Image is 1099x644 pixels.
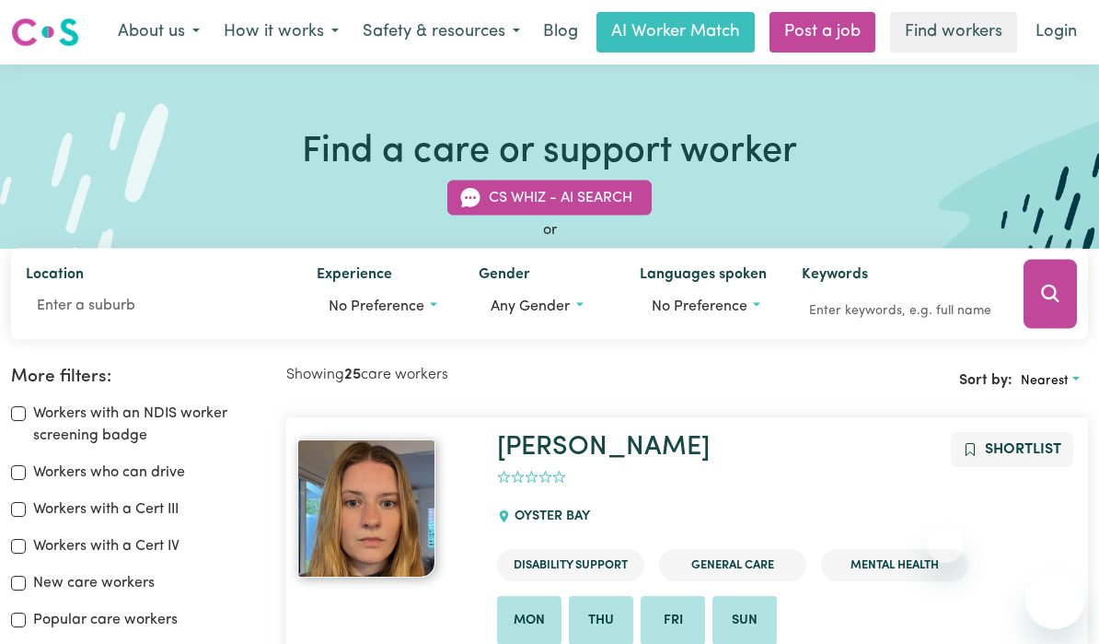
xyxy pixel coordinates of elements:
[1024,259,1077,328] button: Search
[11,16,79,49] img: Careseekers logo
[297,439,435,578] img: View Laura's profile
[802,296,998,324] input: Enter keywords, e.g. full name, interests
[497,434,710,461] a: [PERSON_NAME]
[351,13,532,52] button: Safety & resources
[317,263,392,288] label: Experience
[26,263,84,288] label: Location
[106,13,212,52] button: About us
[302,131,797,175] h1: Find a care or support worker
[1025,570,1084,629] iframe: Button to launch messaging window
[985,442,1061,457] span: Shortlist
[33,403,264,447] label: Workers with an NDIS worker screening badge
[491,299,570,313] span: Any gender
[297,439,476,578] a: Laura
[11,367,264,388] h2: More filters:
[1021,374,1069,388] span: Nearest
[329,299,424,313] span: No preference
[447,180,652,215] button: CS Whiz - AI Search
[11,11,79,53] a: Careseekers logo
[317,288,449,323] button: Worker experience options
[927,526,964,563] iframe: Close message
[640,263,767,288] label: Languages spoken
[33,535,179,557] label: Workers with a Cert IV
[652,299,747,313] span: No preference
[659,549,806,581] li: General Care
[479,288,609,323] button: Worker gender preference
[33,609,178,631] label: Popular care workers
[1012,367,1088,395] button: Sort search results
[769,12,875,53] a: Post a job
[532,12,589,53] a: Blog
[212,13,351,52] button: How it works
[33,498,179,521] label: Workers with a Cert III
[26,288,287,322] input: Enter a suburb
[33,572,155,594] label: New care workers
[497,549,644,581] li: Disability Support
[497,492,600,542] div: OYSTER BAY
[479,263,530,288] label: Gender
[640,288,772,323] button: Worker language preferences
[951,432,1073,467] button: Add to shortlist
[11,218,1088,240] div: or
[497,467,566,488] div: add rating by typing an integer from 0 to 5 or pressing arrow keys
[344,368,361,382] b: 25
[596,12,755,53] a: AI Worker Match
[959,373,1012,388] span: Sort by:
[821,549,968,581] li: Mental Health
[890,12,1017,53] a: Find workers
[33,462,185,484] label: Workers who can drive
[286,367,688,384] h2: Showing care workers
[1024,12,1088,53] a: Login
[802,263,868,288] label: Keywords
